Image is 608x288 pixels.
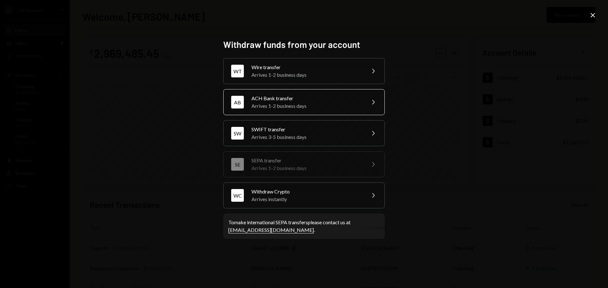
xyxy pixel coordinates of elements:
button: SESEPA transferArrives 1-2 business days [223,151,385,177]
div: Wire transfer [251,63,362,71]
button: ABACH Bank transferArrives 1-2 business days [223,89,385,115]
div: WC [231,189,244,202]
a: [EMAIL_ADDRESS][DOMAIN_NAME] [228,227,314,233]
div: To make international SEPA transfers please contact us at . [228,219,380,234]
div: Arrives instantly [251,195,362,203]
div: Withdraw Crypto [251,188,362,195]
div: ACH Bank transfer [251,95,362,102]
div: Arrives 1-2 business days [251,102,362,110]
div: AB [231,96,244,108]
div: SWIFT transfer [251,126,362,133]
div: SE [231,158,244,171]
div: Arrives 1-2 business days [251,71,362,79]
h2: Withdraw funds from your account [223,38,385,51]
button: WCWithdraw CryptoArrives instantly [223,182,385,208]
div: SW [231,127,244,140]
div: Arrives 1-2 business days [251,164,362,172]
button: WTWire transferArrives 1-2 business days [223,58,385,84]
div: SEPA transfer [251,157,362,164]
div: WT [231,65,244,77]
button: SWSWIFT transferArrives 3-5 business days [223,120,385,146]
div: Arrives 3-5 business days [251,133,362,141]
